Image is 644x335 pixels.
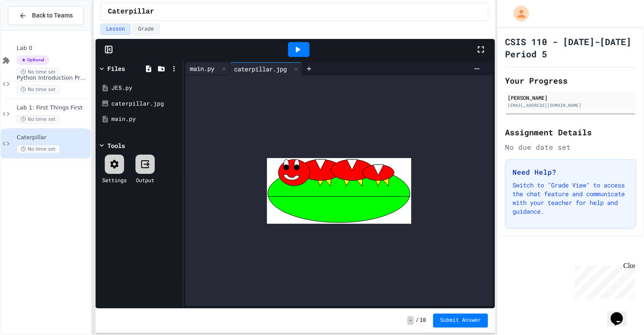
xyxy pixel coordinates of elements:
[4,4,60,56] div: Chat with us now!Close
[504,4,531,24] div: My Account
[230,64,291,74] div: caterpillar.jpg
[17,115,60,123] span: No time set
[505,126,636,138] h2: Assignment Details
[17,85,60,94] span: No time set
[17,56,49,64] span: Optional
[505,35,636,60] h1: CSIS 110 - [DATE]-[DATE] Period 5
[433,314,488,328] button: Submit Answer
[17,45,89,52] span: Lab 0
[230,62,302,75] div: caterpillar.jpg
[17,145,60,153] span: No time set
[267,158,411,224] img: Z
[107,64,125,73] div: Files
[185,62,230,75] div: main.py
[132,24,160,35] button: Grade
[111,99,180,108] div: caterpillar.jpg
[571,262,635,299] iframe: chat widget
[100,24,131,35] button: Lesson
[505,74,636,87] h2: Your Progress
[111,115,180,123] div: main.py
[512,181,629,216] p: Switch to "Grade View" to access the chat feature and communicate with your teacher for help and ...
[607,300,635,326] iframe: chat widget
[17,134,89,141] span: Caterpillar
[111,84,180,92] div: JES.py
[505,142,636,152] div: No due date set
[107,141,125,150] div: Tools
[416,317,419,324] span: /
[512,167,629,177] h3: Need Help?
[102,176,127,184] div: Settings
[17,68,60,76] span: No time set
[32,11,73,20] span: Back to Teams
[108,7,154,17] span: Caterpillar
[508,94,633,102] div: [PERSON_NAME]
[407,316,414,325] span: -
[420,317,426,324] span: 10
[136,176,154,184] div: Output
[17,104,89,112] span: Lab 1: First Things First
[8,6,84,25] button: Back to Teams
[508,102,633,109] div: [EMAIL_ADDRESS][DOMAIN_NAME]
[440,317,481,324] span: Submit Answer
[17,74,89,82] span: Python Introduction Practice
[185,64,219,73] div: main.py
